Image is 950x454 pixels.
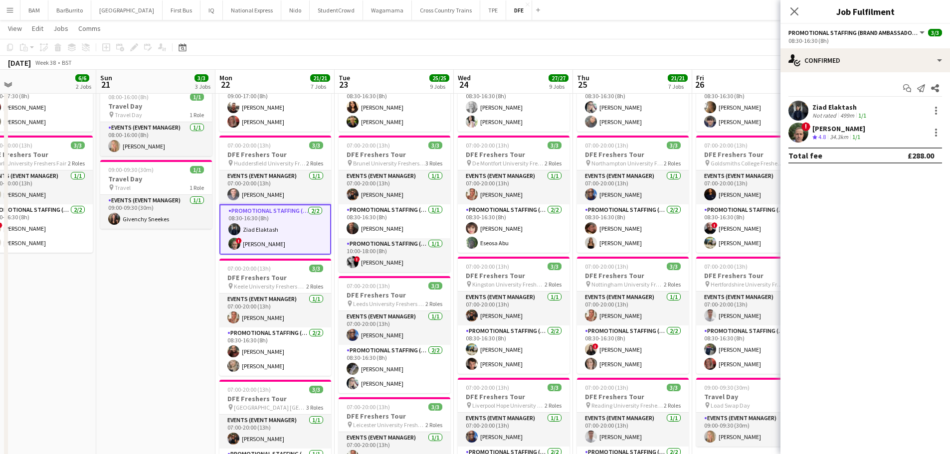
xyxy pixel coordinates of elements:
div: 9 Jobs [430,83,449,90]
span: 07:00-20:00 (13h) [227,265,271,272]
span: 21/21 [310,74,330,82]
div: 3 Jobs [195,83,210,90]
span: 3/3 [548,263,562,270]
span: Goldsmiths College Freshers Fair [711,159,783,167]
span: 2 Roles [664,281,681,288]
app-job-card: 07:00-20:00 (13h)3/3DFE Freshers Tour De Montfort University Freshers Fair2 RolesEvents (Event Ma... [458,136,570,253]
div: 07:00-20:00 (13h)3/3DFE Freshers Tour Hertfordshire University Freshers Fair2 RolesEvents (Event ... [696,257,808,374]
span: Week 38 [33,59,58,66]
span: 1 Role [190,184,204,191]
app-card-role: Events (Event Manager)1/107:00-20:00 (13h)[PERSON_NAME] [219,170,331,204]
app-skills-label: 1/1 [852,133,860,141]
h3: DFE Freshers Tour [577,271,689,280]
app-card-role: Events (Event Manager)1/107:00-20:00 (13h)[PERSON_NAME] [219,294,331,327]
span: Edit [32,24,43,33]
div: £288.00 [908,151,934,160]
h3: DFE Freshers Tour [219,273,331,282]
span: 1 Role [190,111,204,119]
app-card-role: Events (Event Manager)1/109:00-09:30 (30m)[PERSON_NAME] [696,413,808,447]
app-card-role: Promotional Staffing (Brand Ambassadors)2/208:30-16:30 (8h)![PERSON_NAME][PERSON_NAME] [577,325,689,374]
span: Huddersfield University Freshers Fair [234,159,306,167]
span: Load Swap Day [711,402,750,409]
span: 21 [99,79,112,90]
app-card-role: Promotional Staffing (Brand Ambassadors)2/208:30-16:30 (8h)[PERSON_NAME][PERSON_NAME] [577,83,689,132]
span: 3/3 [928,29,942,36]
span: 3/3 [71,142,85,149]
app-card-role: Promotional Staffing (Brand Ambassadors)2/208:30-16:30 (8h)[PERSON_NAME][PERSON_NAME] [696,83,808,132]
h3: DFE Freshers Tour [696,271,808,280]
app-job-card: 07:00-20:00 (13h)3/3DFE Freshers Tour Northampton University Freshers Fair2 RolesEvents (Event Ma... [577,136,689,253]
span: 3 Roles [425,159,442,167]
button: [GEOGRAPHIC_DATA] [91,0,163,20]
span: 3/3 [194,74,208,82]
span: Wed [458,73,471,82]
span: 2 Roles [425,421,442,429]
span: 2 Roles [306,159,323,167]
button: BarBurrito [48,0,91,20]
div: 07:00-20:00 (13h)3/3DFE Freshers Tour Keele University Freshers Fair2 RolesEvents (Event Manager)... [219,259,331,376]
span: 07:00-20:00 (13h) [466,142,509,149]
h3: DFE Freshers Tour [696,150,808,159]
span: 2 Roles [545,402,562,409]
span: ! [712,222,718,228]
span: 2 Roles [425,300,442,307]
span: Brunel University Freshers Fair [353,159,425,167]
div: Total fee [788,151,822,160]
app-job-card: 07:00-20:00 (13h)3/3DFE Freshers Tour Leeds University Freshers Fair2 RolesEvents (Event Manager)... [339,276,450,393]
div: 7 Jobs [668,83,687,90]
button: TPE [480,0,506,20]
app-card-role: Events (Event Manager)1/107:00-20:00 (13h)[PERSON_NAME] [696,292,808,325]
span: 3/3 [667,142,681,149]
span: 3/3 [667,263,681,270]
app-card-role: Events (Event Manager)1/107:00-20:00 (13h)[PERSON_NAME] [458,413,570,447]
span: Kingston University Freshers Fair [472,281,545,288]
div: 499m [838,112,856,119]
div: Ziad Elaktash [812,103,868,112]
span: 26 [695,79,704,90]
span: Sun [100,73,112,82]
h3: DFE Freshers Tour [458,150,570,159]
span: 2 Roles [664,402,681,409]
button: StudentCrowd [310,0,363,20]
span: 07:00-20:00 (13h) [585,384,628,391]
div: 08:30-16:30 (8h) [788,37,942,44]
app-card-role: Promotional Staffing (Brand Ambassadors)2/209:00-17:00 (8h)[PERSON_NAME][PERSON_NAME] [219,83,331,132]
button: Promotional Staffing (Brand Ambassadors) [788,29,926,36]
div: [PERSON_NAME] [812,124,865,133]
span: ! [236,238,242,244]
span: 09:00-09:30 (30m) [108,166,154,173]
span: De Montfort University Freshers Fair [472,159,545,167]
h3: DFE Freshers Tour [339,412,450,421]
span: Travel [115,184,131,191]
span: Leicester University Freshers Fair [353,421,425,429]
span: Mon [219,73,232,82]
span: Travel Day [115,111,142,119]
span: ! [592,343,598,349]
span: Thu [577,73,589,82]
button: IQ [200,0,223,20]
app-card-role: Promotional Staffing (Brand Ambassadors)2/208:30-16:30 (8h)![PERSON_NAME][PERSON_NAME] [696,204,808,253]
div: [DATE] [8,58,31,68]
h3: DFE Freshers Tour [219,150,331,159]
h3: DFE Freshers Tour [219,394,331,403]
app-job-card: 09:00-09:30 (30m)1/1Travel Day Travel1 RoleEvents (Event Manager)1/109:00-09:30 (30m)Givenchy Sne... [100,160,212,229]
app-job-card: 07:00-20:00 (13h)3/3DFE Freshers Tour Huddersfield University Freshers Fair2 RolesEvents (Event M... [219,136,331,255]
span: Leeds University Freshers Fair [353,300,425,307]
button: BAM [20,0,48,20]
span: 2 Roles [664,159,681,167]
span: 07:00-20:00 (13h) [347,142,390,149]
app-card-role: Promotional Staffing (Brand Ambassadors)2/208:30-16:30 (8h)[PERSON_NAME][PERSON_NAME] [458,325,570,374]
div: 09:00-09:30 (30m)1/1Travel Day Load Swap Day1 RoleEvents (Event Manager)1/109:00-09:30 (30m)[PERS... [696,378,808,447]
span: 3/3 [309,386,323,393]
button: Nido [281,0,310,20]
span: 27/27 [549,74,569,82]
div: Confirmed [780,48,950,72]
span: 2 Roles [68,159,85,167]
app-card-role: Events (Event Manager)1/108:00-16:00 (8h)[PERSON_NAME] [100,122,212,156]
span: 3/3 [428,282,442,290]
app-card-role: Promotional Staffing (Brand Ambassadors)2/208:30-16:30 (8h)[PERSON_NAME][PERSON_NAME] [219,327,331,376]
h3: Job Fulfilment [780,5,950,18]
